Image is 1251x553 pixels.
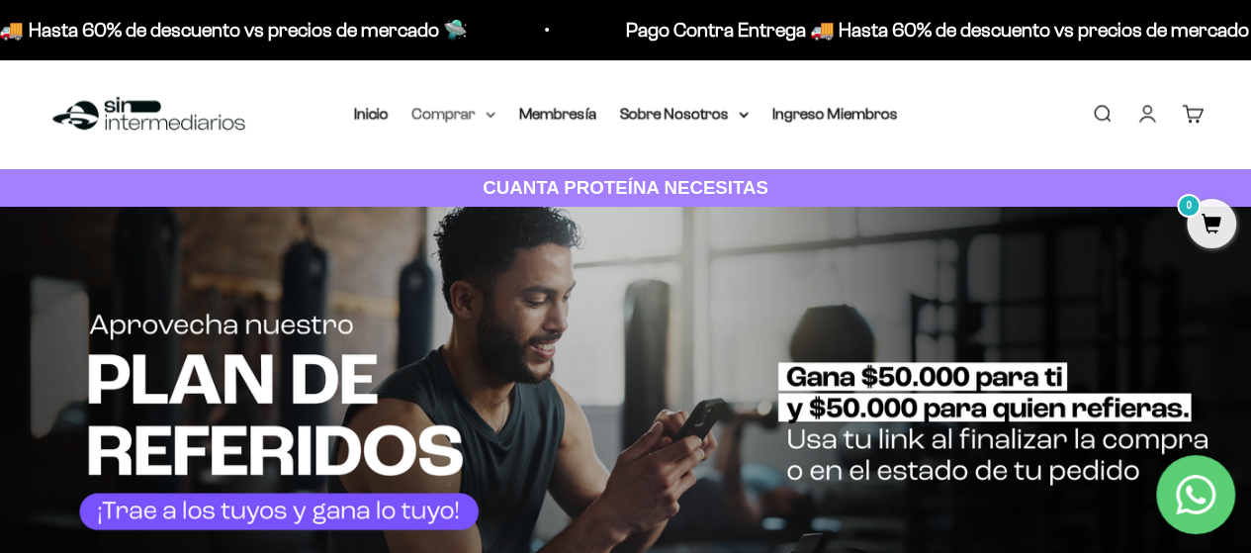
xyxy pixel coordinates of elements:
strong: CUANTA PROTEÍNA NECESITAS [483,177,768,198]
a: 0 [1187,215,1236,236]
a: Ingreso Miembros [772,105,898,122]
mark: 0 [1177,194,1201,218]
a: Inicio [354,105,389,122]
summary: Comprar [412,101,495,127]
summary: Sobre Nosotros [620,101,749,127]
a: Membresía [519,105,596,122]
